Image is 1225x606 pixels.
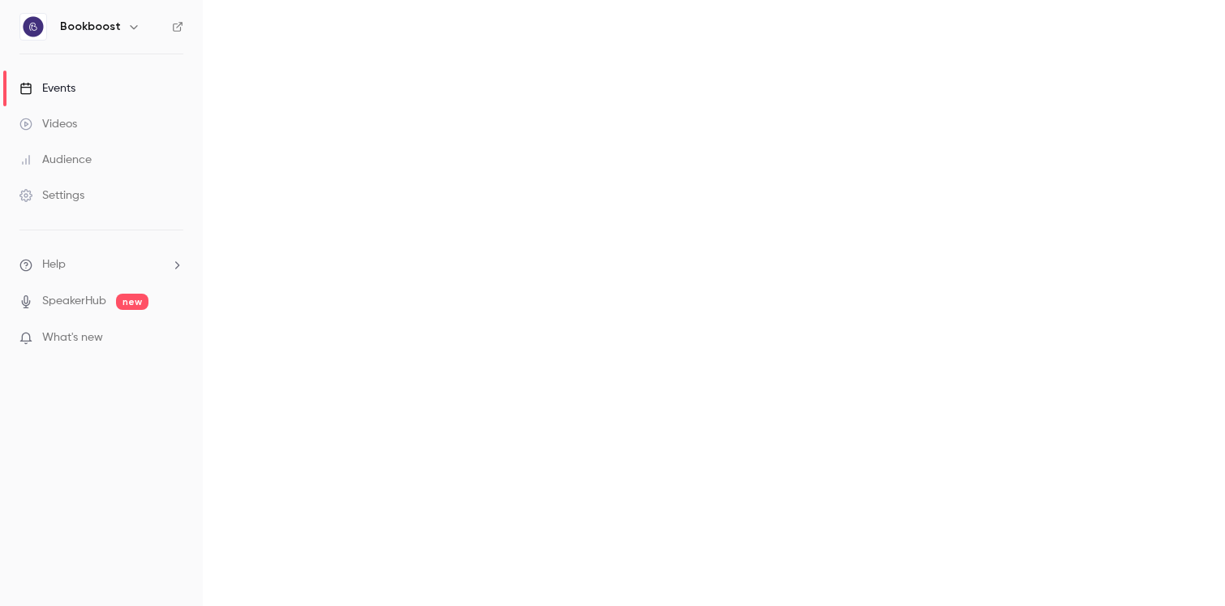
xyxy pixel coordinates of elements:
div: Videos [19,116,77,132]
span: Help [42,256,66,273]
img: Bookboost [20,14,46,40]
div: Events [19,80,75,97]
div: Settings [19,187,84,204]
a: SpeakerHub [42,293,106,310]
span: What's new [42,329,103,346]
span: new [116,294,148,310]
h6: Bookboost [60,19,121,35]
li: help-dropdown-opener [19,256,183,273]
div: Audience [19,152,92,168]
